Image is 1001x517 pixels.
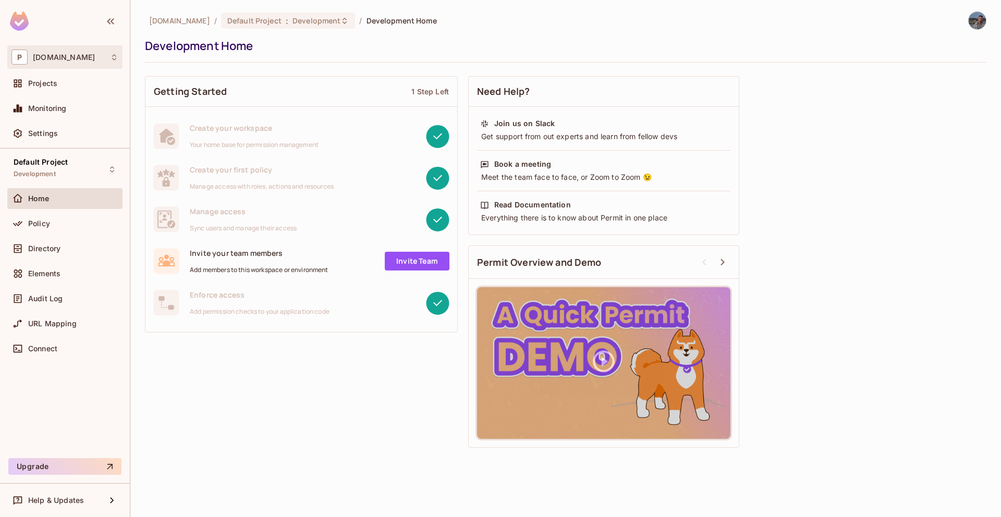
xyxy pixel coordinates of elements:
[28,244,60,253] span: Directory
[14,170,56,178] span: Development
[145,38,981,54] div: Development Home
[292,16,340,26] span: Development
[190,182,334,191] span: Manage access with roles, actions and resources
[227,16,282,26] span: Default Project
[8,458,121,475] button: Upgrade
[190,141,319,149] span: Your home base for permission management
[190,290,329,300] span: Enforce access
[359,16,362,26] li: /
[411,87,449,96] div: 1 Step Left
[154,85,227,98] span: Getting Started
[190,307,329,316] span: Add permission checks to your application code
[480,172,727,182] div: Meet the team face to face, or Zoom to Zoom 😉
[28,294,63,303] span: Audit Log
[969,12,986,29] img: Alon Boshi
[214,16,217,26] li: /
[28,79,57,88] span: Projects
[367,16,437,26] span: Development Home
[28,194,50,203] span: Home
[28,496,84,504] span: Help & Updates
[149,16,210,26] span: the active workspace
[190,224,297,232] span: Sync users and manage their access
[494,159,551,169] div: Book a meeting
[28,129,58,138] span: Settings
[494,118,555,129] div: Join us on Slack
[28,319,77,328] span: URL Mapping
[477,85,530,98] span: Need Help?
[477,256,602,269] span: Permit Overview and Demo
[190,248,328,258] span: Invite your team members
[33,53,95,61] span: Workspace: permit.io
[28,104,67,113] span: Monitoring
[28,344,57,353] span: Connect
[480,213,727,223] div: Everything there is to know about Permit in one place
[190,165,334,175] span: Create your first policy
[28,219,50,228] span: Policy
[11,50,28,65] span: P
[14,158,68,166] span: Default Project
[190,206,297,216] span: Manage access
[10,11,29,31] img: SReyMgAAAABJRU5ErkJggg==
[28,269,60,278] span: Elements
[190,123,319,133] span: Create your workspace
[190,266,328,274] span: Add members to this workspace or environment
[494,200,571,210] div: Read Documentation
[285,17,289,25] span: :
[480,131,727,142] div: Get support from out experts and learn from fellow devs
[385,252,449,270] a: Invite Team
